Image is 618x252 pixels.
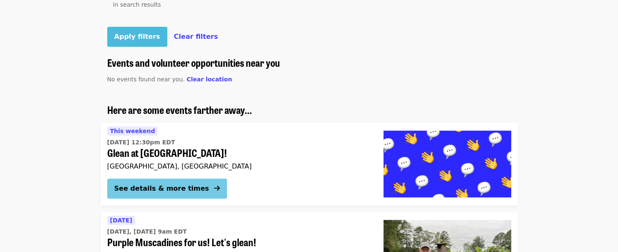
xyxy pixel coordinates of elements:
[110,217,132,224] span: [DATE]
[187,75,232,84] button: Clear location
[174,32,218,42] button: Clear filters
[101,123,518,205] a: See details for "Glean at Lynchburg Community Market!"
[114,33,160,40] span: Apply filters
[114,184,209,194] div: See details & more times
[187,76,232,83] span: Clear location
[107,162,370,170] div: [GEOGRAPHIC_DATA], [GEOGRAPHIC_DATA]
[110,128,155,134] span: This weekend
[383,131,511,197] img: Glean at Lynchburg Community Market! organized by Society of St. Andrew
[107,147,370,159] span: Glean at [GEOGRAPHIC_DATA]!
[107,76,185,83] span: No events found near you.
[107,55,280,70] span: Events and volunteer opportunities near you
[174,33,218,40] span: Clear filters
[107,102,252,117] span: Here are some events farther away...
[107,179,227,199] button: See details & more times
[214,184,220,192] i: arrow-right icon
[107,27,167,47] button: Apply filters
[107,138,175,147] time: [DATE] 12:30pm EDT
[107,227,187,236] time: [DATE], [DATE] 9am EDT
[107,236,370,248] span: Purple Muscadines for us! Let's glean!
